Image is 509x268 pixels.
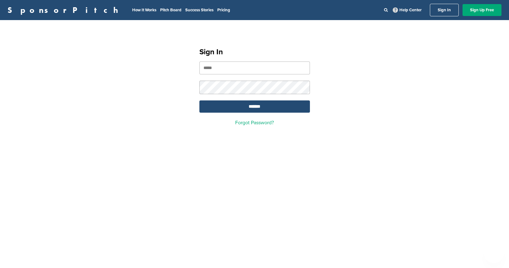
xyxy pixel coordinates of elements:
[430,4,459,16] a: Sign In
[185,8,214,13] a: Success Stories
[8,6,122,14] a: SponsorPitch
[160,8,181,13] a: Pitch Board
[484,243,504,263] iframe: Button to launch messaging window
[217,8,230,13] a: Pricing
[463,4,501,16] a: Sign Up Free
[235,120,274,126] a: Forgot Password?
[392,6,423,14] a: Help Center
[199,46,310,58] h1: Sign In
[132,8,156,13] a: How It Works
